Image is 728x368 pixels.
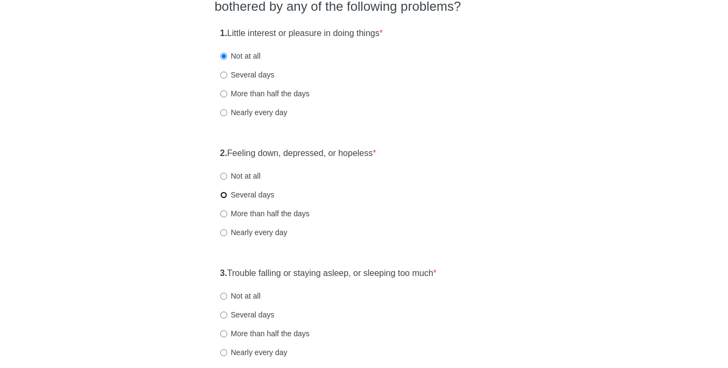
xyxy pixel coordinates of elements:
label: Nearly every day [220,227,288,238]
label: Nearly every day [220,347,288,358]
input: Several days [220,192,227,199]
strong: 3. [220,268,227,278]
input: Not at all [220,173,227,180]
label: Several days [220,309,275,320]
label: More than half the days [220,88,310,99]
input: Several days [220,72,227,79]
input: Not at all [220,53,227,60]
input: Not at all [220,293,227,300]
label: Not at all [220,171,261,181]
strong: 1. [220,29,227,38]
label: More than half the days [220,208,310,219]
input: Nearly every day [220,349,227,356]
label: Little interest or pleasure in doing things [220,27,383,40]
label: Not at all [220,51,261,61]
label: Trouble falling or staying asleep, or sleeping too much [220,267,437,280]
input: Nearly every day [220,229,227,236]
label: Several days [220,69,275,80]
label: Not at all [220,291,261,301]
input: Nearly every day [220,109,227,116]
input: More than half the days [220,90,227,97]
label: Nearly every day [220,107,288,118]
input: More than half the days [220,330,227,337]
label: Feeling down, depressed, or hopeless [220,147,376,160]
input: More than half the days [220,210,227,217]
label: Several days [220,189,275,200]
strong: 2. [220,148,227,158]
label: More than half the days [220,328,310,339]
input: Several days [220,312,227,319]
